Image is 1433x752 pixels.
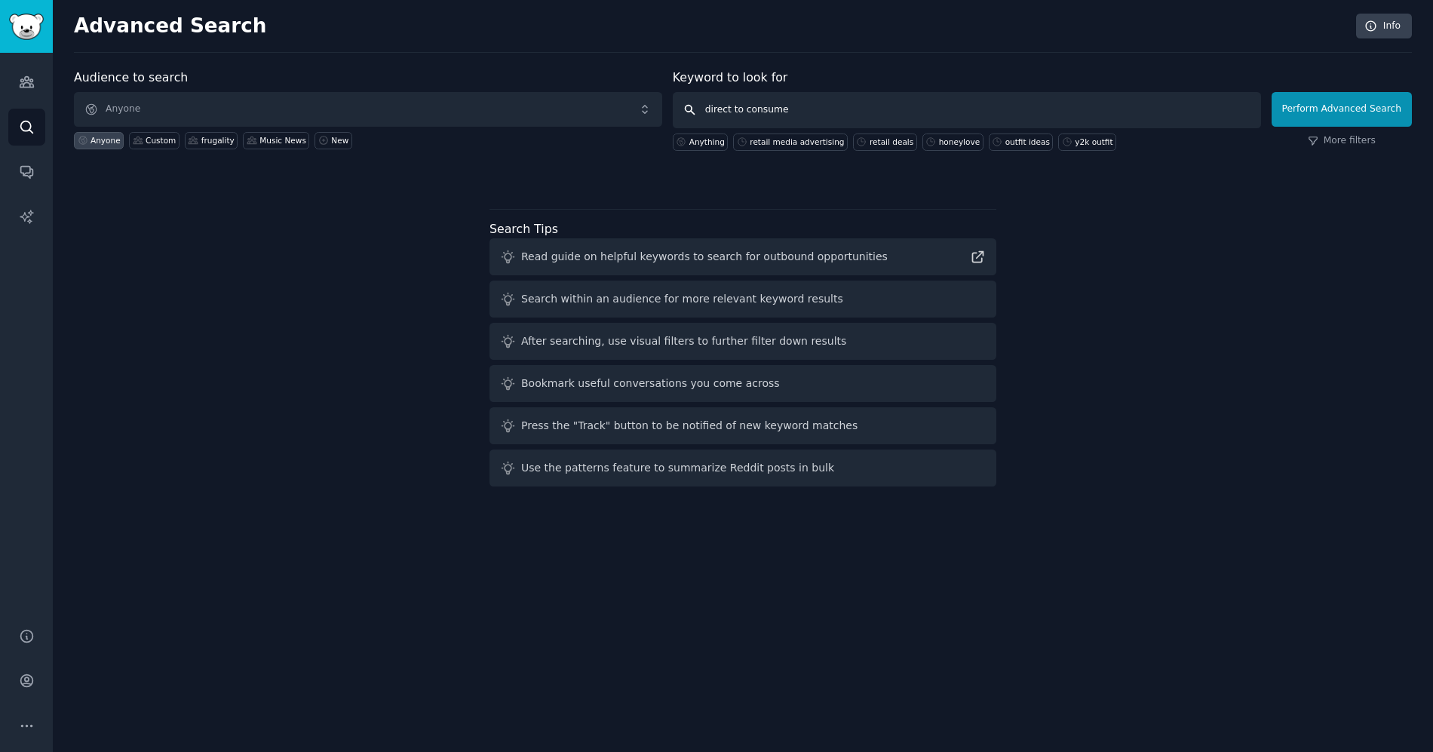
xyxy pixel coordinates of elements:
a: New [315,132,351,149]
h2: Advanced Search [74,14,1348,38]
div: Custom [146,135,176,146]
label: Audience to search [74,70,188,84]
div: outfit ideas [1005,137,1050,147]
div: Press the "Track" button to be notified of new keyword matches [521,418,858,434]
div: honeylove [939,137,980,147]
div: y2k outfit [1075,137,1112,147]
input: Any keyword [673,92,1261,128]
div: retail deals [870,137,913,147]
div: After searching, use visual filters to further filter down results [521,333,846,349]
div: retail media advertising [750,137,844,147]
div: Anyone [91,135,121,146]
div: Use the patterns feature to summarize Reddit posts in bulk [521,460,834,476]
div: Music News [259,135,306,146]
div: New [331,135,348,146]
div: frugality [201,135,235,146]
button: Perform Advanced Search [1272,92,1412,127]
div: Anything [689,137,725,147]
div: Bookmark useful conversations you come across [521,376,780,391]
img: GummySearch logo [9,14,44,40]
label: Search Tips [489,222,558,236]
a: Info [1356,14,1412,39]
label: Keyword to look for [673,70,788,84]
div: Read guide on helpful keywords to search for outbound opportunities [521,249,888,265]
a: More filters [1308,134,1376,148]
div: Search within an audience for more relevant keyword results [521,291,843,307]
button: Anyone [74,92,662,127]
